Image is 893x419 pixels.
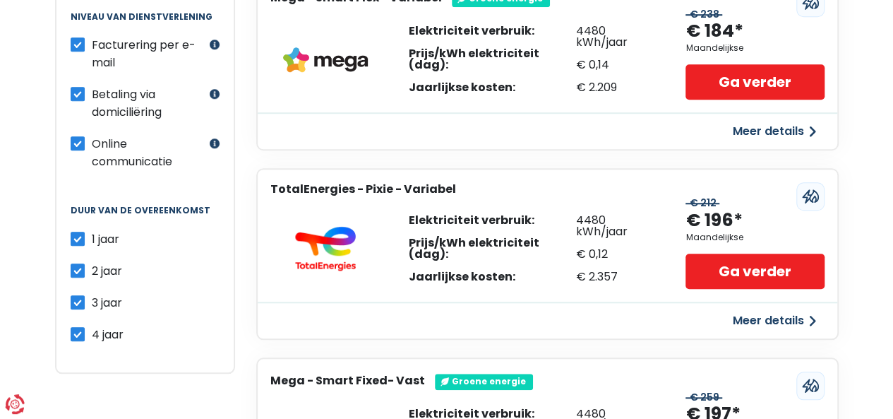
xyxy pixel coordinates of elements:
div: € 184* [685,20,743,43]
span: 3 jaar [92,295,122,311]
div: Jaarlijkse kosten: [409,271,576,283]
label: Online communicatie [92,135,206,170]
div: Prijs/kWh elektriciteit (dag): [409,48,576,71]
div: € 212 [685,197,719,209]
div: Prijs/kWh elektriciteit (dag): [409,237,576,260]
legend: Duur van de overeenkomst [71,206,220,230]
a: Ga verder [685,254,824,289]
div: 4480 kWh/jaar [576,25,658,48]
div: Groene energie [435,374,533,389]
div: € 238 [685,8,722,20]
div: € 2.357 [576,271,658,283]
img: TotalEnergies [283,226,368,271]
div: Jaarlijkse kosten: [409,82,576,93]
div: € 259 [685,391,722,403]
div: Maandelijkse [685,43,743,53]
div: € 2.209 [576,82,658,93]
div: € 0,14 [576,59,658,71]
h3: TotalEnergies - Pixie - Variabel [270,182,456,196]
span: 2 jaar [92,263,122,279]
button: Meer details [724,119,825,144]
h3: Mega - Smart Fixed- Vast [270,374,425,387]
span: 1 jaar [92,231,119,247]
div: € 0,12 [576,249,658,260]
div: € 196* [685,209,742,232]
img: Mega [283,47,368,73]
div: 4480 kWh/jaar [576,215,658,237]
label: Betaling via domiciliëring [92,85,206,121]
span: 4 jaar [92,326,124,343]
div: Maandelijkse [685,232,743,242]
div: Elektriciteit verbruik: [409,25,576,37]
button: Meer details [724,308,825,334]
legend: Niveau van dienstverlening [71,12,220,36]
div: Elektriciteit verbruik: [409,215,576,226]
a: Ga verder [685,64,824,100]
label: Facturering per e-mail [92,36,206,71]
